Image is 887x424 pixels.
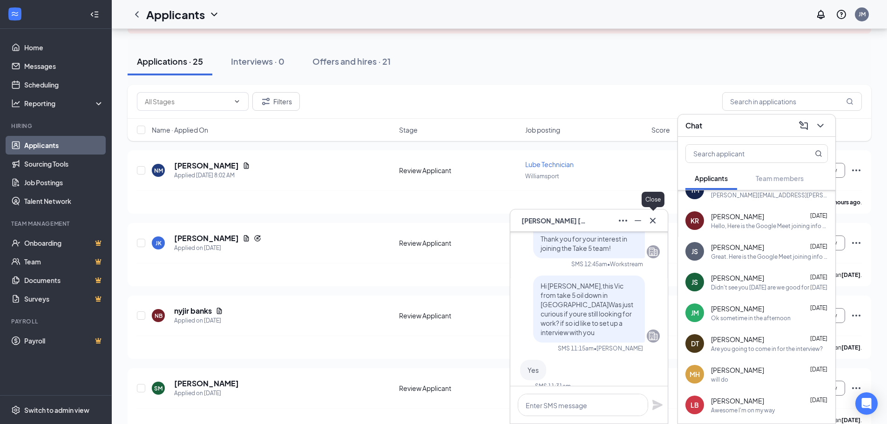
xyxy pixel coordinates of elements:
button: Minimize [630,213,645,228]
input: Search in applications [722,92,862,111]
div: Awesome I'm on my way [711,406,775,414]
div: Applications · 25 [137,55,203,67]
div: SM [154,384,163,392]
h5: nyjir banks [174,306,212,316]
div: NB [155,312,163,320]
svg: Notifications [815,9,826,20]
a: OnboardingCrown [24,234,104,252]
svg: Ellipses [851,310,862,321]
b: [DATE] [841,271,860,278]
div: Applied [DATE] 8:02 AM [174,171,250,180]
svg: MagnifyingGlass [815,150,822,157]
svg: Minimize [632,215,643,226]
svg: MagnifyingGlass [846,98,853,105]
div: KR [691,216,699,225]
button: Cross [645,213,660,228]
span: [PERSON_NAME] [711,242,764,252]
input: Search applicant [686,145,796,162]
a: Job Postings [24,173,104,192]
div: NM [154,167,163,175]
svg: Collapse [90,10,99,19]
b: [DATE] [841,344,860,351]
div: Open Intercom Messenger [855,392,878,415]
h5: [PERSON_NAME] [174,233,239,243]
span: Williamsport [525,173,559,180]
svg: QuestionInfo [836,9,847,20]
span: Lube Technician [525,160,574,168]
svg: ChevronDown [209,9,220,20]
div: JS [691,277,698,287]
div: will do [711,376,728,384]
div: SMS 11:15am [558,344,594,352]
svg: Settings [11,405,20,415]
svg: Company [648,246,659,257]
svg: Plane [652,399,663,411]
svg: Cross [647,215,658,226]
a: Applicants [24,136,104,155]
div: JM [691,308,699,317]
svg: Ellipses [851,237,862,249]
svg: ChevronDown [233,98,241,105]
svg: Document [216,307,223,315]
div: JS [691,247,698,256]
div: [PERSON_NAME][EMAIL_ADDRESS][PERSON_NAME][DOMAIN_NAME] [711,191,828,199]
div: Applied on [DATE] [174,316,223,325]
div: Ok sometime in the afternoon [711,314,791,322]
div: Reporting [24,99,104,108]
div: Are you going to come in for the interview? [711,345,823,353]
div: Review Applicant [399,166,520,175]
span: [DATE] [810,304,827,311]
div: Team Management [11,220,102,228]
svg: Filter [260,96,271,107]
div: Close [642,192,664,207]
svg: ChevronDown [815,120,826,131]
div: Switch to admin view [24,405,89,415]
button: ChevronDown [813,118,828,133]
b: [DATE] [841,417,860,424]
a: SurveysCrown [24,289,104,308]
button: ComposeMessage [796,118,811,133]
span: [DATE] [810,397,827,404]
div: Offers and hires · 21 [312,55,391,67]
span: Hi [PERSON_NAME],this Vic from take 5 oil down in [GEOGRAPHIC_DATA]Was just curious if youre stil... [541,282,633,337]
div: SMS 12:45am [571,260,607,268]
span: [PERSON_NAME] [PERSON_NAME] [521,215,587,226]
a: Talent Network [24,192,104,210]
svg: Analysis [11,99,20,108]
svg: WorkstreamLogo [10,9,20,19]
span: [PERSON_NAME] [711,365,764,375]
span: [DATE] [810,366,827,373]
span: [DATE] [810,243,827,250]
input: All Stages [145,96,230,107]
div: Review Applicant [399,238,520,248]
svg: Reapply [254,235,261,242]
div: Payroll [11,317,102,325]
span: [DATE] [810,274,827,281]
div: Applied on [DATE] [174,243,261,253]
span: Job posting [525,125,560,135]
span: [PERSON_NAME] [711,396,764,405]
div: Review Applicant [399,384,520,393]
a: Messages [24,57,104,75]
h5: [PERSON_NAME] [174,161,239,171]
svg: ChevronLeft [131,9,142,20]
span: [DATE] [810,212,827,219]
svg: Company [648,330,659,342]
div: DT [691,339,699,348]
h3: Chat [685,121,702,131]
button: Ellipses [616,213,630,228]
div: LB [691,400,699,410]
button: Filter Filters [252,92,300,111]
div: Applied on [DATE] [174,389,239,398]
span: Team members [756,174,804,182]
a: Home [24,38,104,57]
span: Applicants [695,174,728,182]
a: TeamCrown [24,252,104,271]
div: Didn't see you [DATE] are we good for [DATE] [711,283,827,291]
a: Sourcing Tools [24,155,104,173]
div: Interviews · 0 [231,55,284,67]
span: Score [651,125,670,135]
span: Stage [399,125,418,135]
